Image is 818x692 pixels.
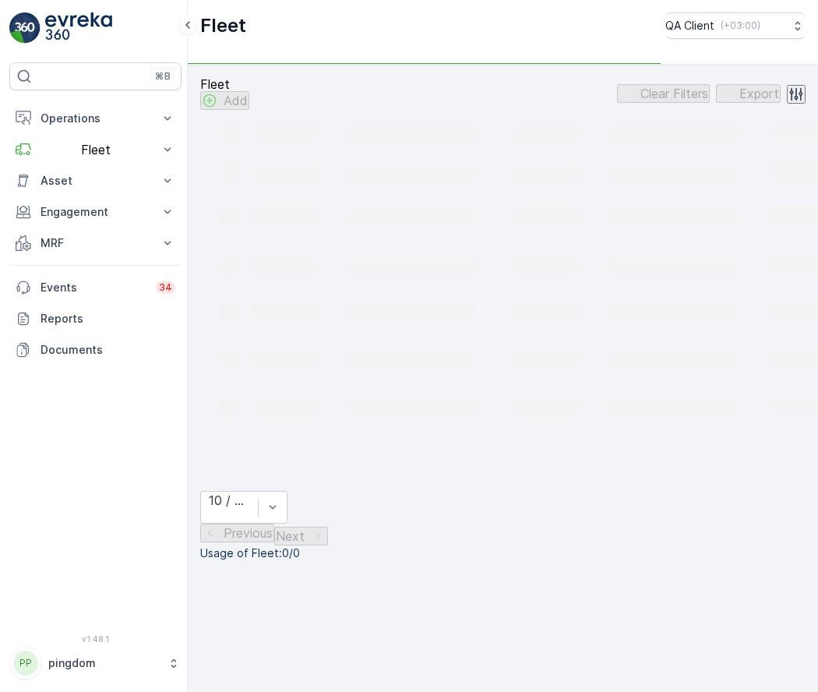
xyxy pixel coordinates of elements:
p: Asset [41,173,150,189]
p: Fleet [200,13,246,38]
p: ( +03:00 ) [721,19,760,32]
p: Previous [224,526,273,540]
button: PPpingdom [9,647,182,680]
button: Operations [9,103,182,134]
button: Asset [9,165,182,196]
button: QA Client(+03:00) [665,12,806,39]
button: Engagement [9,196,182,228]
button: Previous [200,524,274,542]
button: Next [274,527,328,545]
p: MRF [41,235,150,251]
button: Fleet [9,134,182,165]
p: Export [739,86,779,101]
p: Reports [41,311,175,327]
p: 34 [159,281,172,294]
p: QA Client [665,18,714,34]
p: Operations [41,111,150,126]
img: logo [9,12,41,44]
a: Reports [9,303,182,334]
p: Fleet [200,77,249,91]
p: Usage of Fleet : 0/0 [200,545,806,561]
p: Next [276,529,305,543]
button: MRF [9,228,182,259]
img: logo_light-DOdMpM7g.png [45,12,112,44]
span: v 1.48.1 [9,634,182,644]
button: Export [716,84,781,103]
p: Clear Filters [640,86,708,101]
p: Documents [41,342,175,358]
p: ⌘B [155,70,171,83]
p: Fleet [41,143,150,157]
button: Clear Filters [617,84,710,103]
div: PP [13,651,38,676]
a: Documents [9,334,182,365]
p: Events [41,280,146,295]
a: Events34 [9,272,182,303]
p: pingdom [48,655,160,671]
p: Engagement [41,204,150,220]
div: 10 / Page [209,493,250,507]
p: Add [224,94,248,108]
button: Add [200,91,249,110]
